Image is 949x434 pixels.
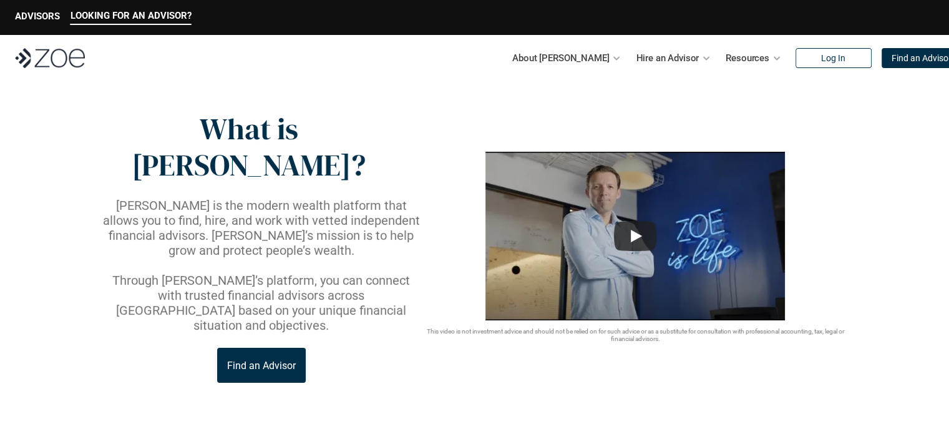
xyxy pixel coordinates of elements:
button: Play [614,221,656,251]
p: Through [PERSON_NAME]’s platform, you can connect with trusted financial advisors across [GEOGRAP... [100,273,422,333]
p: Hire an Advisor [636,49,699,67]
a: Find an Advisor [217,348,306,383]
p: This video is not investment advice and should not be relied on for such advice or as a substitut... [422,328,849,343]
p: What is [PERSON_NAME]? [100,111,397,183]
p: LOOKING FOR AN ADVISOR? [71,10,192,21]
p: Find an Advisor [227,360,296,372]
p: [PERSON_NAME] is the modern wealth platform that allows you to find, hire, and work with vetted i... [100,198,422,258]
a: Log In [796,48,872,68]
p: ADVISORS [15,11,60,22]
p: About [PERSON_NAME] [512,49,609,67]
img: sddefault.webp [485,152,785,320]
p: Resources [726,49,769,67]
p: Log In [821,53,845,64]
